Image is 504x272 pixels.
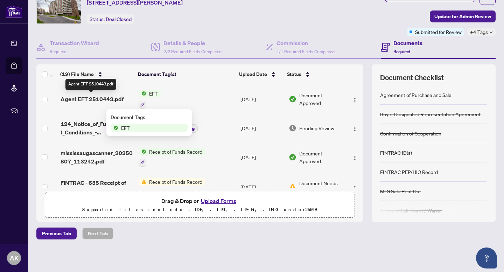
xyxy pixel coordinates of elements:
[65,79,116,90] div: Agent EFT 2510443.pdf
[146,178,205,186] span: Receipt of Funds Record
[380,91,451,99] div: Agreement of Purchase and Sale
[380,149,412,156] div: FINTRAC ID(s)
[276,39,335,47] h4: Commission
[135,64,236,84] th: Document Tag(s)
[199,196,238,205] button: Upload Forms
[10,253,19,263] span: AK
[238,114,286,142] td: [DATE]
[239,70,267,78] span: Upload Date
[349,93,360,105] button: Logo
[111,124,118,132] img: Status Icon
[349,123,360,134] button: Logo
[352,126,358,132] img: Logo
[82,228,113,239] button: Next Tab
[118,124,133,132] span: EFT
[139,90,161,109] button: Status IconEFT
[393,49,410,54] span: Required
[111,113,188,121] div: Document Tags
[415,28,462,36] span: Submitted for Review
[146,148,205,155] span: Receipt of Funds Record
[299,91,343,107] span: Document Approved
[139,148,205,167] button: Status IconReceipt of Funds Record
[42,228,71,239] span: Previous Tab
[489,30,493,34] span: down
[352,97,358,103] img: Logo
[299,179,343,195] span: Document Needs Work
[139,90,146,97] img: Status Icon
[61,120,133,137] span: 124_Notice_of_Fulfillment_of_Conditions_-_Agreement_of_Purchase_and_Sale_-_A_-_PropTx-[PERSON_NAM...
[236,64,284,84] th: Upload Date
[380,130,441,137] div: Confirmation of Cooperation
[470,28,488,36] span: +4 Tags
[284,64,344,84] th: Status
[163,49,222,54] span: 2/2 Required Fields Completed
[87,14,134,24] div: Status:
[289,124,296,132] img: Document Status
[146,90,161,97] span: EFT
[289,153,296,161] img: Document Status
[349,152,360,163] button: Logo
[287,70,301,78] span: Status
[238,172,286,202] td: [DATE]
[6,5,22,18] img: logo
[299,149,343,165] span: Document Approved
[299,124,334,132] span: Pending Review
[106,16,132,22] span: Deal Closed
[276,49,335,54] span: 1/1 Required Fields Completed
[57,64,135,84] th: (19) File Name
[380,110,481,118] div: Buyer Designated Representation Agreement
[434,11,491,22] span: Update for Admin Review
[45,192,355,218] span: Drag & Drop orUpload FormsSupported files include .PDF, .JPG, .JPEG, .PNG under25MB
[36,228,77,239] button: Previous Tab
[61,95,124,103] span: Agent EFT 2510443.pdf
[139,148,146,155] img: Status Icon
[61,179,133,195] span: FINTRAC - 635 Receipt of Funds Record - PropTx-OREA_[DATE] 12_35_22.pdf
[61,149,133,166] span: mississaugascanner_20250807_113242.pdf
[430,11,496,22] button: Update for Admin Review
[393,39,422,47] h4: Documents
[50,49,66,54] span: Required
[161,196,238,205] span: Drag & Drop or
[380,187,421,195] div: MLS Sold Print Out
[289,95,296,103] img: Document Status
[139,178,205,197] button: Status IconReceipt of Funds Record
[49,205,350,214] p: Supported files include .PDF, .JPG, .JPEG, .PNG under 25 MB
[289,183,296,191] img: Document Status
[476,247,497,268] button: Open asap
[60,70,94,78] span: (19) File Name
[50,39,99,47] h4: Transaction Wizard
[349,181,360,193] button: Logo
[352,185,358,191] img: Logo
[139,178,146,186] img: Status Icon
[380,73,444,83] span: Document Checklist
[238,84,286,114] td: [DATE]
[238,142,286,172] td: [DATE]
[380,168,438,176] div: FINTRAC PEP/HIO Record
[352,155,358,161] img: Logo
[163,39,222,47] h4: Details & People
